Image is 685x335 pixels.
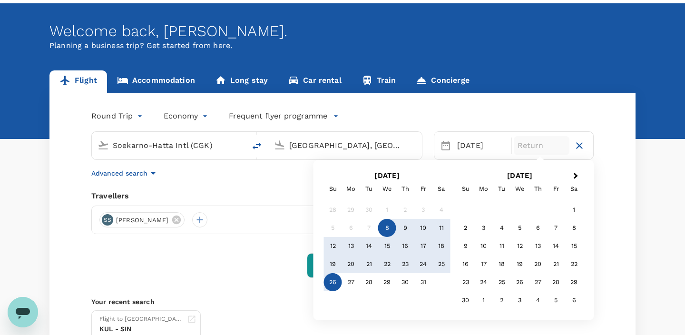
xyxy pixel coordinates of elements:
div: Choose Wednesday, November 5th, 2025 [511,219,529,237]
div: Not available Sunday, September 28th, 2025 [324,201,342,219]
div: Monday [342,180,360,198]
div: Choose Sunday, November 30th, 2025 [457,291,475,309]
div: Choose Monday, November 17th, 2025 [475,255,493,273]
div: Choose Sunday, October 19th, 2025 [324,255,342,273]
div: Monday [475,180,493,198]
div: KUL - SIN [99,324,183,334]
div: Choose Tuesday, November 11th, 2025 [493,237,511,255]
div: Choose Sunday, October 12th, 2025 [324,237,342,255]
div: Choose Sunday, November 2nd, 2025 [457,219,475,237]
div: Choose Monday, November 24th, 2025 [475,273,493,291]
div: Choose Monday, October 27th, 2025 [342,273,360,291]
div: Choose Thursday, November 27th, 2025 [529,273,547,291]
div: Choose Friday, November 21st, 2025 [547,255,565,273]
div: Choose Thursday, December 4th, 2025 [529,291,547,309]
iframe: Button to launch messaging window [8,297,38,327]
button: delete [245,135,268,158]
div: Choose Wednesday, October 22nd, 2025 [378,255,396,273]
div: Choose Tuesday, October 28th, 2025 [360,273,378,291]
h2: [DATE] [453,171,586,180]
div: Not available Friday, October 3rd, 2025 [414,201,432,219]
div: SS[PERSON_NAME] [99,212,185,227]
div: Choose Tuesday, November 18th, 2025 [493,255,511,273]
div: Month November, 2025 [457,201,583,309]
input: Going to [289,138,402,153]
button: Open [415,144,417,146]
div: Choose Friday, November 28th, 2025 [547,273,565,291]
div: Choose Saturday, November 1st, 2025 [565,201,583,219]
div: Choose Tuesday, November 25th, 2025 [493,273,511,291]
div: Choose Sunday, November 23rd, 2025 [457,273,475,291]
div: Choose Monday, October 13th, 2025 [342,237,360,255]
div: Choose Wednesday, October 29th, 2025 [378,273,396,291]
p: Planning a business trip? Get started from here. [49,40,636,51]
div: Choose Wednesday, November 19th, 2025 [511,255,529,273]
div: Choose Friday, November 14th, 2025 [547,237,565,255]
div: Not available Monday, September 29th, 2025 [342,201,360,219]
div: Choose Sunday, November 9th, 2025 [457,237,475,255]
button: Frequent flyer programme [229,110,339,122]
div: Choose Friday, December 5th, 2025 [547,291,565,309]
a: Car rental [278,70,352,93]
div: Thursday [396,180,414,198]
input: Depart from [113,138,225,153]
div: Choose Friday, October 17th, 2025 [414,237,432,255]
div: Round Trip [91,108,145,124]
div: [DATE] [453,136,509,155]
div: Not available Tuesday, October 7th, 2025 [360,219,378,237]
div: Tuesday [493,180,511,198]
div: Choose Friday, November 7th, 2025 [547,219,565,237]
div: Not available Tuesday, September 30th, 2025 [360,201,378,219]
div: Choose Friday, October 24th, 2025 [414,255,432,273]
div: Choose Sunday, October 26th, 2025 [324,273,342,291]
div: Economy [164,108,210,124]
a: Flight [49,70,107,93]
div: Choose Tuesday, December 2nd, 2025 [493,291,511,309]
div: Choose Thursday, November 13th, 2025 [529,237,547,255]
div: Not available Monday, October 6th, 2025 [342,219,360,237]
div: Choose Wednesday, October 15th, 2025 [378,237,396,255]
div: Choose Wednesday, November 12th, 2025 [511,237,529,255]
p: Frequent flyer programme [229,110,327,122]
div: Saturday [565,180,583,198]
p: Advanced search [91,168,147,178]
div: Choose Saturday, November 8th, 2025 [565,219,583,237]
div: Month October, 2025 [324,201,450,291]
p: Your recent search [91,297,594,306]
button: Open [239,144,241,146]
div: Wednesday [511,180,529,198]
div: Welcome back , [PERSON_NAME] . [49,22,636,40]
div: Choose Friday, October 31st, 2025 [414,273,432,291]
div: Not available Saturday, October 4th, 2025 [432,201,450,219]
div: Choose Thursday, October 30th, 2025 [396,273,414,291]
div: SS [102,214,113,226]
div: Thursday [529,180,547,198]
div: Friday [414,180,432,198]
div: Choose Monday, October 20th, 2025 [342,255,360,273]
div: Sunday [457,180,475,198]
div: Choose Wednesday, December 3rd, 2025 [511,291,529,309]
div: Not available Wednesday, October 1st, 2025 [378,201,396,219]
div: Choose Monday, December 1st, 2025 [475,291,493,309]
div: Choose Sunday, November 16th, 2025 [457,255,475,273]
a: Train [352,70,406,93]
button: Find flights [307,253,378,278]
div: Flight to [GEOGRAPHIC_DATA] [99,315,183,324]
a: Accommodation [107,70,205,93]
div: Choose Saturday, October 25th, 2025 [432,255,450,273]
div: Choose Saturday, October 18th, 2025 [432,237,450,255]
div: Choose Wednesday, November 26th, 2025 [511,273,529,291]
div: Choose Thursday, October 16th, 2025 [396,237,414,255]
div: Saturday [432,180,450,198]
div: Friday [547,180,565,198]
div: Choose Thursday, November 6th, 2025 [529,219,547,237]
p: Return [518,140,566,151]
h2: [DATE] [321,171,454,180]
div: Choose Thursday, October 9th, 2025 [396,219,414,237]
div: Choose Tuesday, October 14th, 2025 [360,237,378,255]
div: Not available Thursday, October 2nd, 2025 [396,201,414,219]
div: Tuesday [360,180,378,198]
div: Choose Tuesday, November 4th, 2025 [493,219,511,237]
div: Wednesday [378,180,396,198]
div: Choose Saturday, November 29th, 2025 [565,273,583,291]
